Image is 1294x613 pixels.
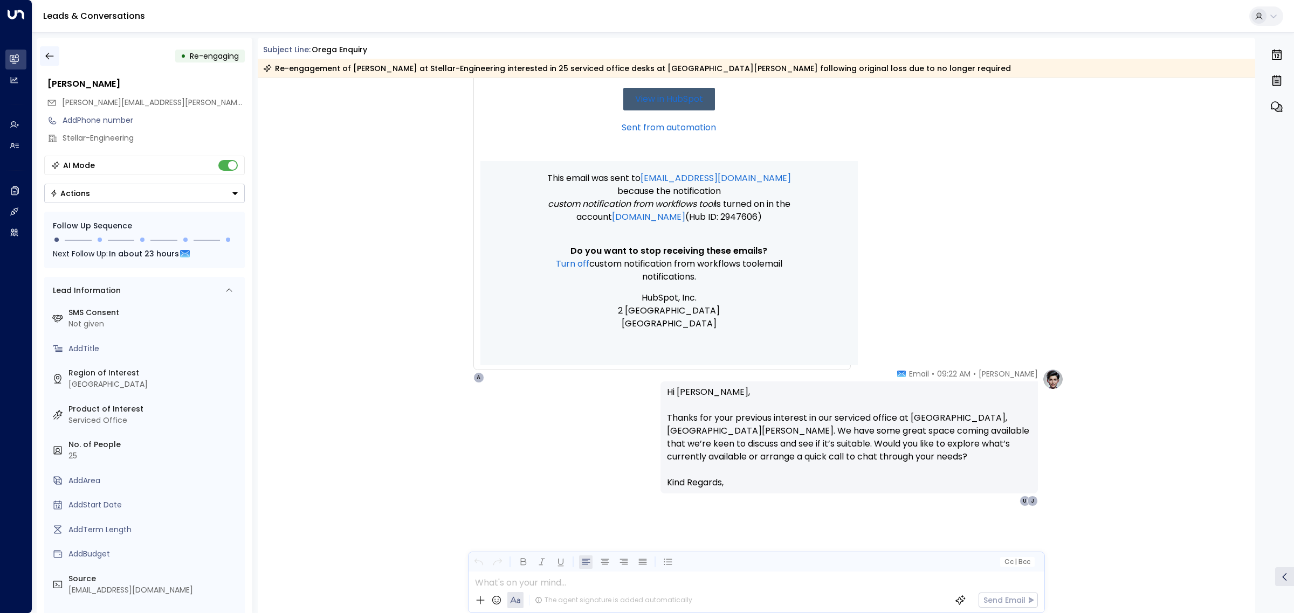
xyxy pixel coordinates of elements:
[190,51,239,61] span: Trigger
[109,248,179,260] span: In about 23 hours
[68,524,240,535] div: AddTerm Length
[622,121,716,134] a: Sent from automation
[1000,557,1034,567] button: Cc|Bcc
[1027,496,1038,506] div: J
[472,555,485,569] button: Undo
[53,220,236,232] div: Follow Up Sequence
[68,573,240,584] label: Source
[556,257,589,270] a: Turn off
[263,63,1011,74] div: Re-engagement of [PERSON_NAME] at Stellar-Engineering interested in 25 serviced office desks at [...
[68,415,240,426] div: Serviced Office
[68,548,240,560] div: AddBudget
[68,475,240,486] div: AddArea
[44,184,245,203] button: Actions
[667,386,1031,476] p: Hi [PERSON_NAME], Thanks for your previous interest in our serviced office at [GEOGRAPHIC_DATA], ...
[909,368,929,379] span: Email
[979,368,1038,379] span: [PERSON_NAME]
[973,368,976,379] span: •
[534,291,804,330] p: HubSpot, Inc. 2 [GEOGRAPHIC_DATA] [GEOGRAPHIC_DATA]
[1020,496,1030,506] div: U
[263,44,311,55] span: Subject Line:
[43,10,145,22] a: Leads & Conversations
[68,403,240,415] label: Product of Interest
[68,367,240,379] label: Region of Interest
[534,172,804,224] p: This email was sent to because the notification is turned on in the account (Hub ID: 2947606)
[53,248,236,260] div: Next Follow Up:
[623,88,715,110] a: View in HubSpot
[535,595,692,605] div: The agent signature is added automatically
[612,211,685,224] a: [DOMAIN_NAME]
[68,343,240,354] div: AddTitle
[44,184,245,203] div: Button group with a nested menu
[641,172,791,185] a: [EMAIL_ADDRESS][DOMAIN_NAME]
[50,189,90,198] div: Actions
[68,499,240,511] div: AddStart Date
[62,97,305,108] span: [PERSON_NAME][EMAIL_ADDRESS][PERSON_NAME][DOMAIN_NAME]
[548,198,715,211] span: Custom notification from workflows tool
[63,160,95,171] div: AI Mode
[63,133,245,144] div: Stellar-Engineering
[1042,368,1064,390] img: profile-logo.png
[937,368,970,379] span: 09:22 AM
[68,379,240,390] div: [GEOGRAPHIC_DATA]
[68,439,240,450] label: No. of People
[534,257,804,283] p: email notifications.
[589,257,759,270] span: Custom notification from workflows tool
[1004,558,1030,566] span: Cc Bcc
[63,115,245,126] div: AddPhone number
[932,368,934,379] span: •
[68,584,240,596] div: [EMAIL_ADDRESS][DOMAIN_NAME]
[68,318,240,330] div: Not given
[181,46,186,66] div: •
[312,44,367,55] div: Orega Enquiry
[491,555,504,569] button: Redo
[62,97,245,108] span: jonathan.daniels@stellar-engineering.co.uk
[1015,558,1017,566] span: |
[47,78,245,90] div: [PERSON_NAME]
[68,307,240,318] label: SMS Consent
[570,245,767,257] span: Do you want to stop receiving these emails?
[667,476,724,489] span: Kind Regards,
[49,285,121,296] div: Lead Information
[68,450,240,462] div: 25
